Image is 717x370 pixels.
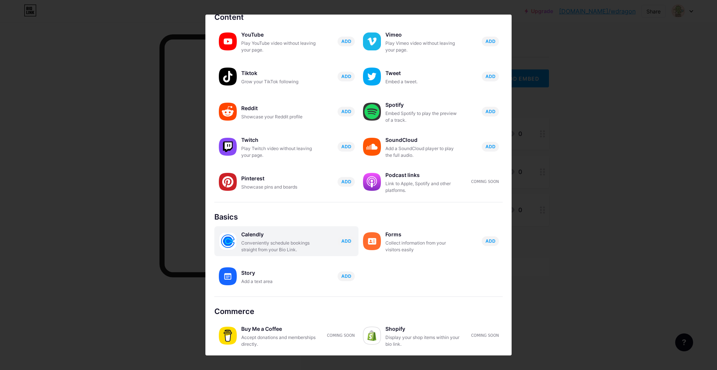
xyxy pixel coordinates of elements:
div: Commerce [214,306,503,317]
button: ADD [338,37,355,46]
button: ADD [482,142,499,152]
div: Add a text area [241,278,316,285]
div: Add a SoundCloud player to play the full audio. [385,145,460,159]
div: Calendly [241,229,316,240]
span: ADD [485,143,496,150]
button: ADD [338,177,355,187]
div: Play Vimeo video without leaving your page. [385,40,460,53]
img: buymeacoffee [219,327,237,345]
img: vimeo [363,32,381,50]
button: ADD [338,271,355,281]
div: Play Twitch video without leaving your page. [241,145,316,159]
img: soundcloud [363,138,381,156]
div: Conveniently schedule bookings straight from your Bio Link. [241,240,316,253]
span: ADD [485,238,496,244]
span: ADD [341,108,351,115]
div: Showcase your Reddit profile [241,114,316,120]
div: Basics [214,211,503,223]
span: ADD [341,73,351,80]
span: ADD [485,73,496,80]
img: spotify [363,103,381,121]
div: Embed Spotify to play the preview of a track. [385,110,460,124]
div: Tweet [385,68,460,78]
div: Podcast links [385,170,460,180]
img: forms [363,232,381,250]
div: Showcase pins and boards [241,184,316,190]
div: Accept donations and memberships directly. [241,334,316,348]
div: Buy Me a Coffee [241,324,316,334]
div: Coming soon [471,333,499,338]
div: Link to Apple, Spotify and other platforms. [385,180,460,194]
img: twitch [219,138,237,156]
span: ADD [341,143,351,150]
span: ADD [341,178,351,185]
div: Spotify [385,100,460,110]
div: Coming soon [327,333,355,338]
div: Grow your TikTok following [241,78,316,85]
img: twitter [363,68,381,85]
div: Display your shop items within your bio link. [385,334,460,348]
button: ADD [338,107,355,116]
div: Coming soon [471,179,499,184]
div: Story [241,268,316,278]
img: tiktok [219,68,237,85]
div: Forms [385,229,460,240]
button: ADD [482,37,499,46]
img: pinterest [219,173,237,191]
button: ADD [338,236,355,246]
div: Tiktok [241,68,316,78]
button: ADD [338,142,355,152]
div: Vimeo [385,29,460,40]
img: podcastlinks [363,173,381,191]
div: Play YouTube video without leaving your page. [241,40,316,53]
div: Collect information from your visitors easily [385,240,460,253]
img: story [219,267,237,285]
img: youtube [219,32,237,50]
button: ADD [482,236,499,246]
span: ADD [341,273,351,279]
img: reddit [219,103,237,121]
img: calendly [219,232,237,250]
span: ADD [341,238,351,244]
div: Embed a tweet. [385,78,460,85]
div: Reddit [241,103,316,114]
span: ADD [485,108,496,115]
div: SoundCloud [385,135,460,145]
div: YouTube [241,29,316,40]
button: ADD [338,72,355,81]
div: Twitch [241,135,316,145]
div: Shopify [385,324,460,334]
img: shopify [363,327,381,345]
div: Content [214,12,503,23]
div: Pinterest [241,173,316,184]
span: ADD [341,38,351,44]
button: ADD [482,72,499,81]
button: ADD [482,107,499,116]
span: ADD [485,38,496,44]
